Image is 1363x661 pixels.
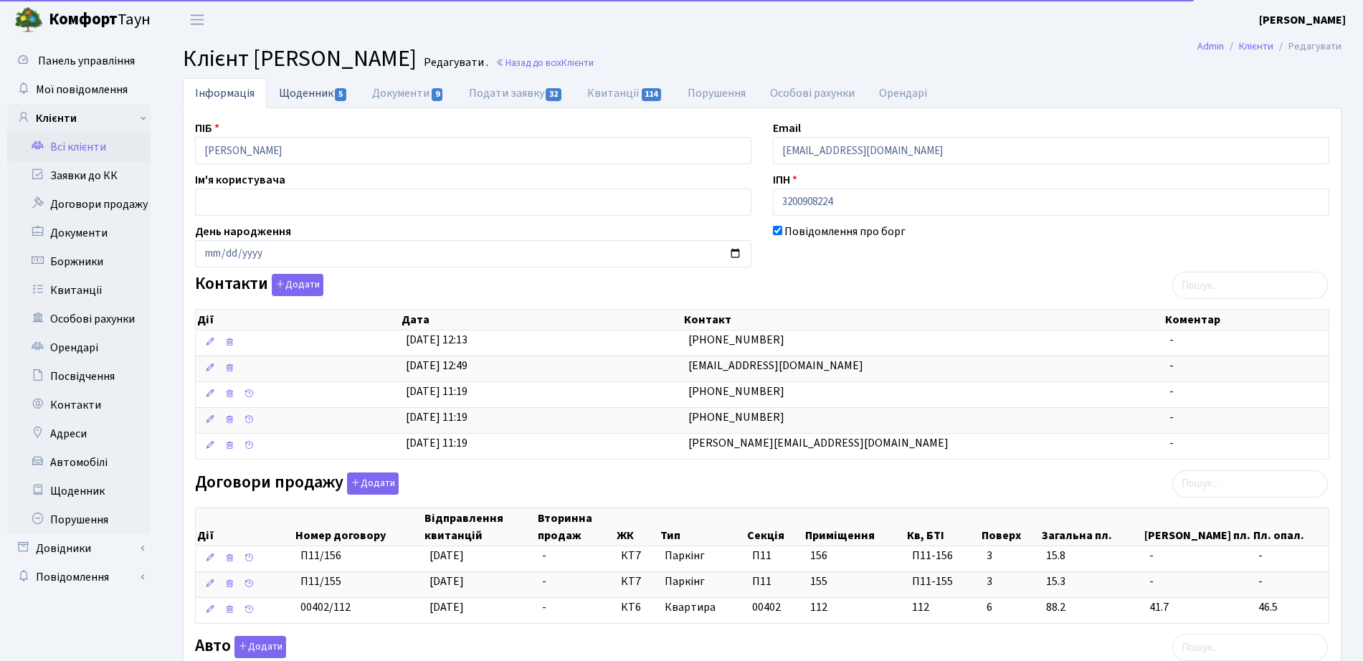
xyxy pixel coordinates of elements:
[621,548,653,564] span: КТ7
[432,88,443,101] span: 9
[406,358,467,374] span: [DATE] 12:49
[542,548,546,563] span: -
[1169,409,1174,425] span: -
[906,508,979,546] th: Кв, БТІ
[49,8,118,31] b: Комфорт
[421,56,488,70] small: Редагувати .
[7,104,151,133] a: Клієнти
[406,384,467,399] span: [DATE] 11:19
[7,75,151,104] a: Мої повідомлення
[561,56,594,70] span: Клієнти
[294,508,424,546] th: Номер договору
[1169,384,1174,399] span: -
[1258,574,1323,590] span: -
[912,574,975,590] span: П11-155
[665,548,740,564] span: Паркінг
[335,88,346,101] span: 5
[746,508,804,546] th: Секція
[987,574,1035,590] span: 3
[688,384,784,399] span: [PHONE_NUMBER]
[784,223,906,240] label: Повідомлення про борг
[495,56,594,70] a: Назад до всіхКлієнти
[7,448,151,477] a: Автомобілі
[343,470,399,495] a: Додати
[7,505,151,534] a: Порушення
[867,78,939,108] a: Орендарі
[1149,599,1247,616] span: 41.7
[1169,435,1174,451] span: -
[406,332,467,348] span: [DATE] 12:13
[429,548,464,563] span: [DATE]
[1169,332,1174,348] span: -
[195,223,291,240] label: День народження
[267,78,360,108] a: Щоденник
[1046,548,1137,564] span: 15.8
[7,47,151,75] a: Панель управління
[665,574,740,590] span: Паркінг
[546,88,561,101] span: 32
[406,435,467,451] span: [DATE] 11:19
[457,78,575,108] a: Подати заявку
[179,8,215,32] button: Переключити навігацію
[810,548,827,563] span: 156
[400,310,683,330] th: Дата
[7,563,151,591] a: Повідомлення
[195,636,286,658] label: Авто
[1169,358,1174,374] span: -
[38,53,135,69] span: Панель управління
[7,276,151,305] a: Квитанції
[183,78,267,108] a: Інформація
[36,82,128,98] span: Мої повідомлення
[7,133,151,161] a: Всі клієнти
[1149,574,1247,590] span: -
[423,508,536,546] th: Відправлення квитанцій
[804,508,906,546] th: Приміщення
[1172,470,1328,498] input: Пошук...
[429,599,464,615] span: [DATE]
[1239,39,1273,54] a: Клієнти
[688,358,863,374] span: [EMAIL_ADDRESS][DOMAIN_NAME]
[196,310,400,330] th: Дії
[621,599,653,616] span: КТ6
[642,88,662,101] span: 114
[1172,272,1328,299] input: Пошук...
[1046,599,1137,616] span: 88.2
[688,332,784,348] span: [PHONE_NUMBER]
[231,634,286,659] a: Додати
[621,574,653,590] span: КТ7
[234,636,286,658] button: Авто
[752,574,771,589] span: П11
[987,599,1035,616] span: 6
[195,274,323,296] label: Контакти
[688,435,949,451] span: [PERSON_NAME][EMAIL_ADDRESS][DOMAIN_NAME]
[300,548,341,563] span: П11/156
[272,274,323,296] button: Контакти
[1259,12,1346,28] b: [PERSON_NAME]
[7,419,151,448] a: Адреси
[683,310,1164,330] th: Контакт
[615,508,659,546] th: ЖК
[49,8,151,32] span: Таун
[195,120,219,137] label: ПІБ
[7,477,151,505] a: Щоденник
[575,78,675,108] a: Квитанції
[752,599,781,615] span: 00402
[183,42,417,75] span: Клієнт [PERSON_NAME]
[195,171,285,189] label: Ім'я користувача
[1273,39,1341,54] li: Редагувати
[758,78,867,108] a: Особові рахунки
[665,599,740,616] span: Квартира
[1197,39,1224,54] a: Admin
[406,409,467,425] span: [DATE] 11:19
[7,362,151,391] a: Посвідчення
[688,409,784,425] span: [PHONE_NUMBER]
[773,120,801,137] label: Email
[1259,11,1346,29] a: [PERSON_NAME]
[1040,508,1144,546] th: Загальна пл.
[675,78,758,108] a: Порушення
[542,574,546,589] span: -
[7,305,151,333] a: Особові рахунки
[268,272,323,297] a: Додати
[7,190,151,219] a: Договори продажу
[7,219,151,247] a: Документи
